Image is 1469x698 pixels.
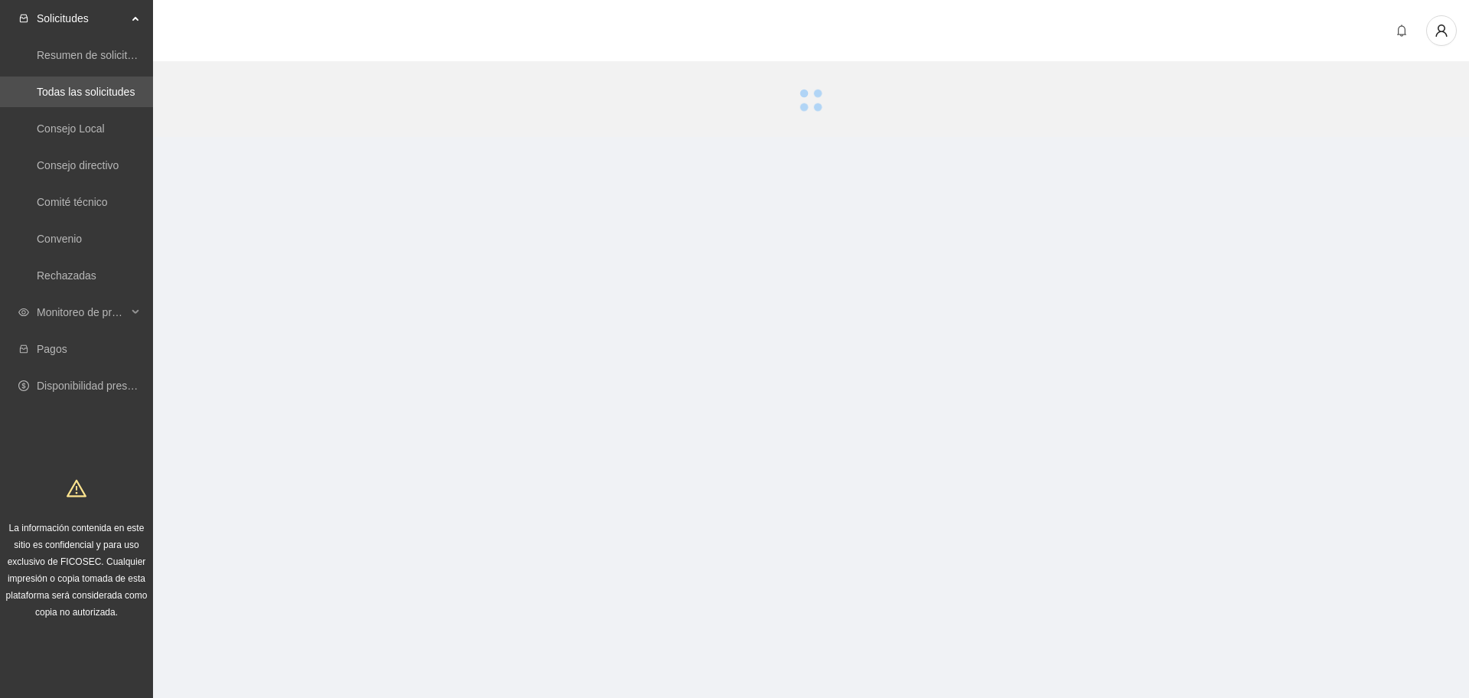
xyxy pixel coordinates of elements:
a: Disponibilidad presupuestal [37,380,168,392]
button: bell [1389,18,1414,43]
a: Comité técnico [37,196,108,208]
span: bell [1390,24,1413,37]
a: Rechazadas [37,269,96,282]
a: Pagos [37,343,67,355]
a: Resumen de solicitudes por aprobar [37,49,209,61]
a: Todas las solicitudes [37,86,135,98]
span: La información contenida en este sitio es confidencial y para uso exclusivo de FICOSEC. Cualquier... [6,523,148,618]
button: user [1426,15,1457,46]
span: Monitoreo de proyectos [37,297,127,328]
span: eye [18,307,29,318]
a: Consejo Local [37,122,105,135]
a: Convenio [37,233,82,245]
a: Consejo directivo [37,159,119,171]
span: user [1427,24,1456,38]
span: warning [67,478,86,498]
span: inbox [18,13,29,24]
span: Solicitudes [37,3,127,34]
